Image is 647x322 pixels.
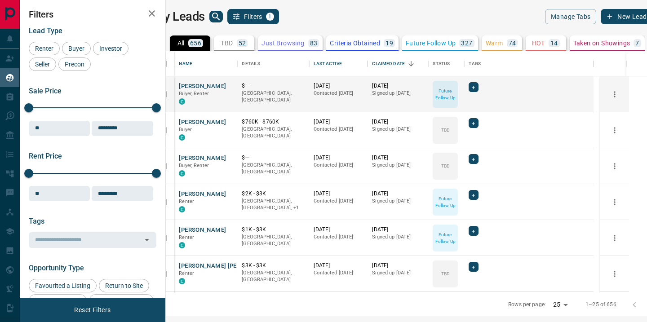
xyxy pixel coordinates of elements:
div: condos.ca [179,278,185,284]
p: $--- [242,154,305,162]
p: [DATE] [372,262,424,269]
p: Future Follow Up [434,231,457,245]
p: $2K - $3K [242,190,305,198]
button: more [608,159,621,173]
p: [DATE] [314,82,363,90]
p: [GEOGRAPHIC_DATA], [GEOGRAPHIC_DATA] [242,234,305,247]
span: Buyer, Renter [179,163,209,168]
span: Precon [62,61,88,68]
p: Rows per page: [508,301,546,309]
div: + [469,82,478,92]
div: condos.ca [179,98,185,105]
div: Investor [93,42,129,55]
div: Buyer [62,42,91,55]
p: [DATE] [314,226,363,234]
div: + [469,262,478,272]
p: TBD [441,270,450,277]
button: more [608,267,621,281]
span: Buyer [179,127,192,132]
p: Future Follow Up [406,40,456,46]
div: condos.ca [179,134,185,141]
button: [PERSON_NAME] [179,226,226,234]
p: Signed up [DATE] [372,162,424,169]
p: Signed up [DATE] [372,126,424,133]
div: Precon [58,57,91,71]
p: [DATE] [314,154,363,162]
h2: Filters [29,9,156,20]
p: [DATE] [372,154,424,162]
p: [DATE] [314,190,363,198]
p: [DATE] [372,118,424,126]
p: Contacted [DATE] [314,198,363,205]
div: + [469,154,478,164]
span: + [472,83,475,92]
p: [GEOGRAPHIC_DATA], [GEOGRAPHIC_DATA] [242,90,305,104]
p: Criteria Obtained [330,40,380,46]
p: Signed up [DATE] [372,234,424,241]
button: Sort [405,57,417,70]
span: Renter [179,234,194,240]
div: condos.ca [179,206,185,212]
p: 327 [461,40,472,46]
span: + [472,262,475,271]
p: [DATE] [314,118,363,126]
p: 1–25 of 656 [585,301,616,309]
button: search button [209,11,223,22]
p: Signed up [DATE] [372,90,424,97]
div: Set up Listing Alert [89,294,154,308]
p: Warm [486,40,503,46]
div: Details [242,51,260,76]
div: + [469,190,478,200]
p: [GEOGRAPHIC_DATA], [GEOGRAPHIC_DATA] [242,126,305,140]
div: Return to Site [99,279,149,292]
p: TBD [221,40,233,46]
div: Name [179,51,192,76]
button: Reset Filters [68,302,116,318]
p: 52 [239,40,246,46]
button: [PERSON_NAME] [PERSON_NAME] [179,262,275,270]
p: [DATE] [372,82,424,90]
p: TBD [441,127,450,133]
div: + [469,118,478,128]
div: Favourited a Listing [29,279,97,292]
span: Investor [96,45,125,52]
p: Contacted [DATE] [314,269,363,277]
span: Return to Site [102,282,146,289]
span: Lead Type [29,26,62,35]
p: [DATE] [372,190,424,198]
button: Filters1 [227,9,279,24]
div: Status [428,51,464,76]
p: $760K - $760K [242,118,305,126]
span: Set up Listing Alert [92,297,151,304]
p: Taken on Showings [573,40,630,46]
p: 14 [550,40,558,46]
p: Signed up [DATE] [372,269,424,277]
p: 19 [386,40,393,46]
span: Favourited a Listing [32,282,93,289]
span: Tags [29,217,44,225]
button: more [608,231,621,245]
p: [DATE] [372,226,424,234]
button: Manage Tabs [545,9,596,24]
div: Last Active [309,51,368,76]
div: Seller [29,57,56,71]
div: condos.ca [179,242,185,248]
p: Just Browsing [261,40,304,46]
span: Seller [32,61,53,68]
span: Renter [179,270,194,276]
span: Opportunity Type [29,264,84,272]
span: + [472,154,475,163]
p: Toronto [242,198,305,212]
span: + [472,119,475,128]
button: [PERSON_NAME] [179,190,226,198]
p: 74 [509,40,516,46]
div: Status [433,51,450,76]
span: + [472,226,475,235]
div: + [469,226,478,236]
div: 25 [550,298,571,311]
span: Rent Price [29,152,62,160]
div: condos.ca [179,170,185,176]
span: + [472,190,475,199]
div: Name [174,51,237,76]
p: $1K - $3K [242,226,305,234]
